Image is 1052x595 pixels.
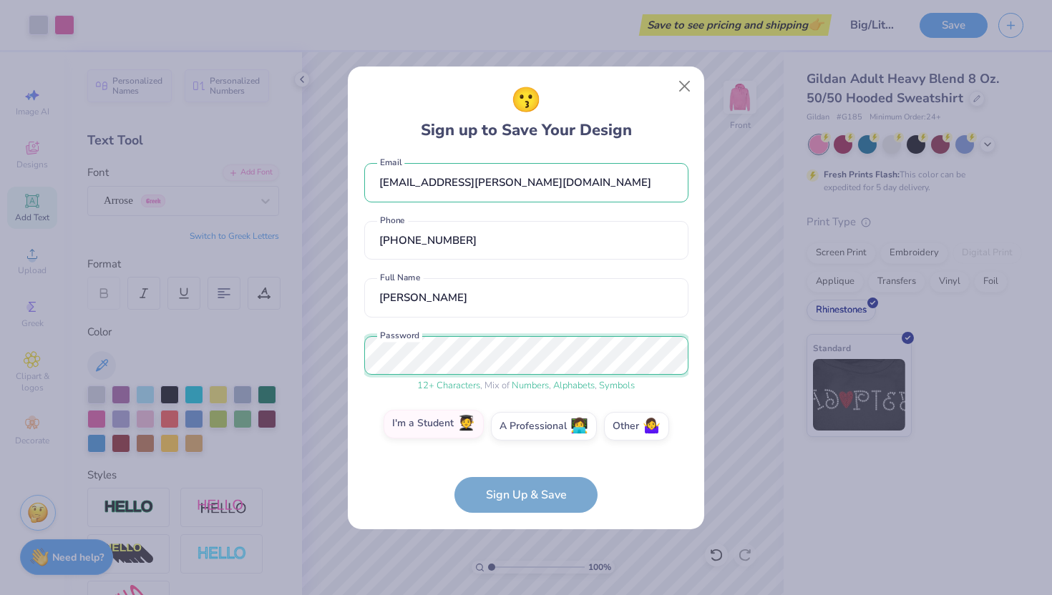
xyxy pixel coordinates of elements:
[512,379,549,392] span: Numbers
[553,379,595,392] span: Alphabets
[511,82,541,119] span: 😗
[671,72,698,99] button: Close
[599,379,635,392] span: Symbols
[417,379,480,392] span: 12 + Characters
[364,379,688,393] div: , Mix of , ,
[604,412,669,441] label: Other
[384,410,484,438] label: I'm a Student
[491,412,597,441] label: A Professional
[457,415,475,432] span: 🧑‍🎓
[421,82,632,142] div: Sign up to Save Your Design
[643,418,661,434] span: 🤷‍♀️
[570,418,588,434] span: 👩‍💻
